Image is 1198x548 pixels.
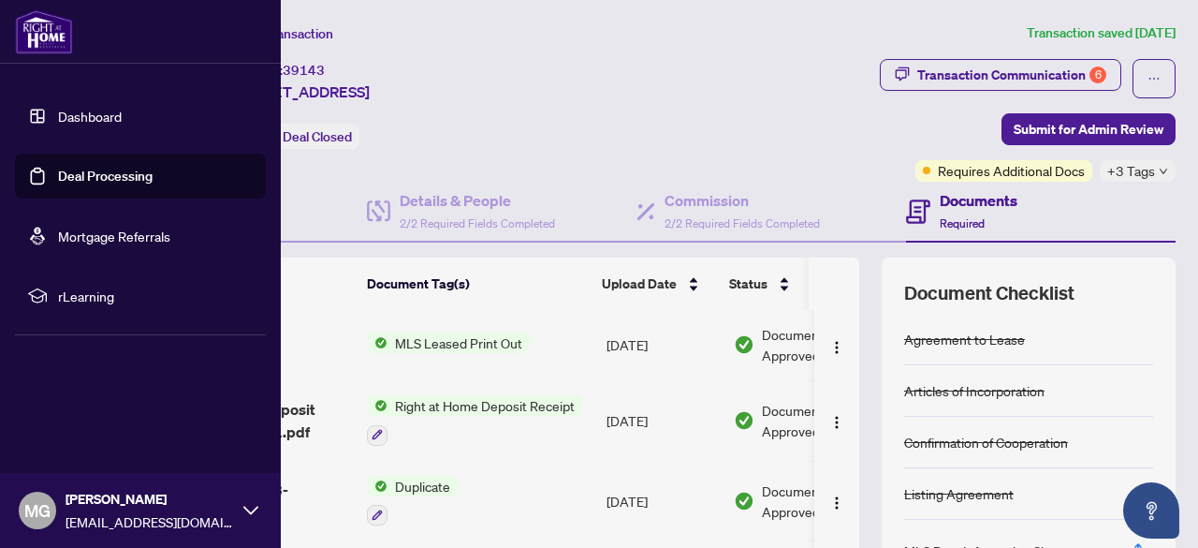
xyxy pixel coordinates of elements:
[387,476,458,496] span: Duplicate
[734,334,754,355] img: Document Status
[762,400,878,441] span: Document Approved
[762,481,878,522] span: Document Approved
[367,476,387,496] img: Status Icon
[822,486,852,516] button: Logo
[599,309,726,380] td: [DATE]
[599,380,726,461] td: [DATE]
[822,406,852,436] button: Logo
[58,286,253,306] span: rLearning
[904,280,1074,306] span: Document Checklist
[367,395,387,416] img: Status Icon
[400,189,555,212] h4: Details & People
[367,476,458,526] button: Status IconDuplicate
[880,59,1121,91] button: Transaction Communication6
[729,274,767,294] span: Status
[904,483,1014,504] div: Listing Agreement
[24,497,51,524] span: MG
[734,491,754,511] img: Document Status
[1159,167,1168,176] span: down
[66,489,234,510] span: [PERSON_NAME]
[599,461,726,541] td: [DATE]
[940,189,1017,212] h4: Documents
[940,216,985,230] span: Required
[1014,114,1163,144] span: Submit for Admin Review
[722,258,881,310] th: Status
[917,60,1106,90] div: Transaction Communication
[602,274,677,294] span: Upload Date
[904,329,1025,349] div: Agreement to Lease
[1147,72,1161,85] span: ellipsis
[829,496,844,511] img: Logo
[822,330,852,360] button: Logo
[367,333,530,353] button: Status IconMLS Leased Print Out
[665,216,820,230] span: 2/2 Required Fields Completed
[283,62,325,79] span: 39143
[233,25,333,42] span: View Transaction
[66,511,234,532] span: [EMAIL_ADDRESS][DOMAIN_NAME]
[359,258,594,310] th: Document Tag(s)
[762,324,878,365] span: Document Approved
[1123,482,1179,539] button: Open asap
[232,81,370,103] span: [STREET_ADDRESS]
[15,9,73,54] img: logo
[829,415,844,430] img: Logo
[904,432,1068,452] div: Confirmation of Cooperation
[1001,113,1176,145] button: Submit for Admin Review
[387,333,530,353] span: MLS Leased Print Out
[58,168,153,185] a: Deal Processing
[58,108,122,125] a: Dashboard
[58,228,170,244] a: Mortgage Referrals
[1089,67,1106,83] div: 6
[367,333,387,353] img: Status Icon
[594,258,722,310] th: Upload Date
[367,395,582,446] button: Status IconRight at Home Deposit Receipt
[1027,22,1176,44] article: Transaction saved [DATE]
[1107,160,1155,182] span: +3 Tags
[387,395,582,416] span: Right at Home Deposit Receipt
[829,340,844,355] img: Logo
[904,380,1045,401] div: Articles of Incorporation
[283,128,352,145] span: Deal Closed
[734,410,754,431] img: Document Status
[938,160,1085,181] span: Requires Additional Docs
[665,189,820,212] h4: Commission
[232,124,359,149] div: Status:
[400,216,555,230] span: 2/2 Required Fields Completed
